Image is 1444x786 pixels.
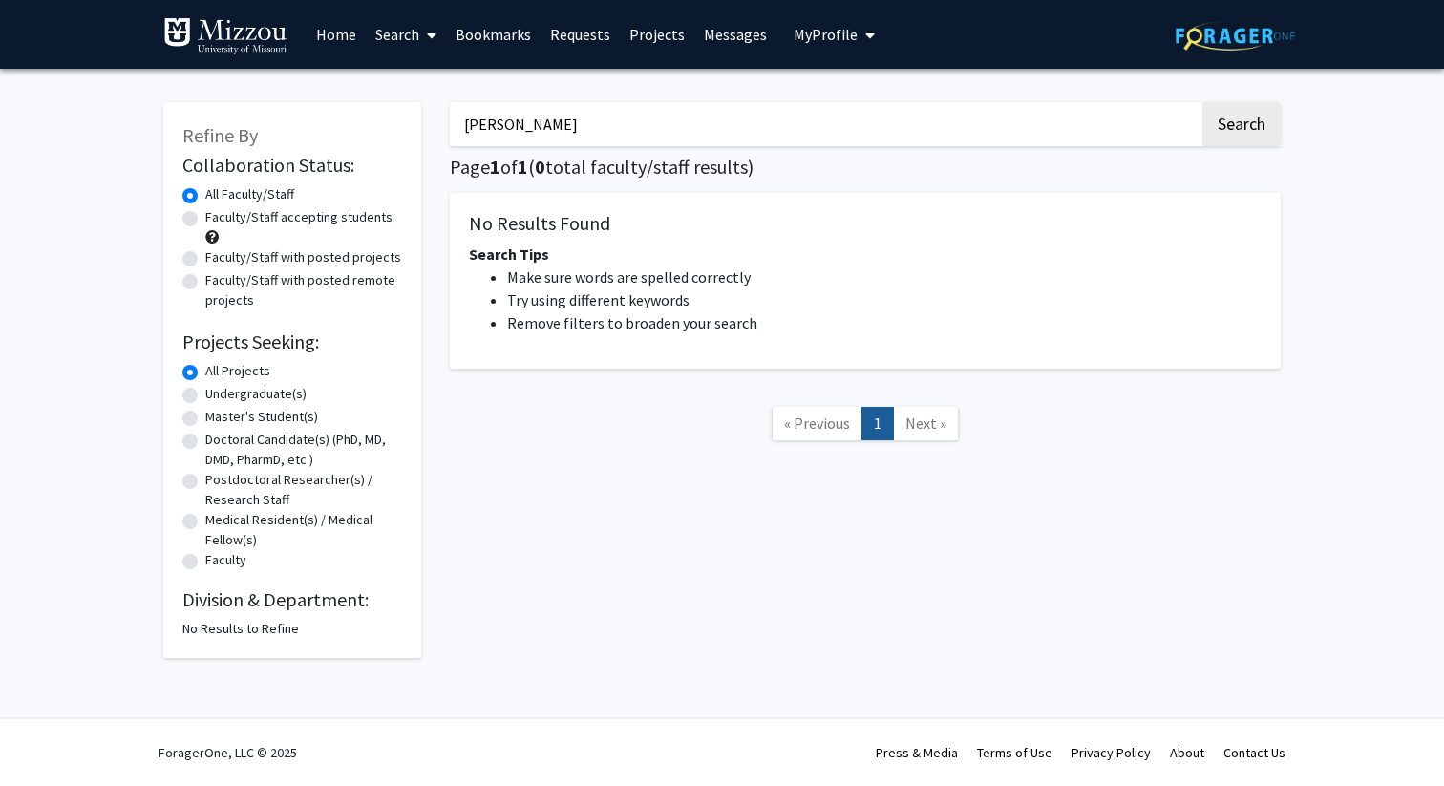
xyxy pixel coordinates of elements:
label: Faculty/Staff with posted remote projects [205,270,402,310]
label: Faculty/Staff with posted projects [205,247,401,267]
a: Projects [620,1,694,68]
a: About [1170,744,1204,761]
h1: Page of ( total faculty/staff results) [450,156,1281,179]
li: Make sure words are spelled correctly [507,266,1262,288]
span: Refine By [182,123,258,147]
label: Faculty/Staff accepting students [205,207,393,227]
label: All Faculty/Staff [205,184,294,204]
a: Press & Media [876,744,958,761]
button: Search [1202,102,1281,146]
li: Try using different keywords [507,288,1262,311]
label: Doctoral Candidate(s) (PhD, MD, DMD, PharmD, etc.) [205,430,402,470]
a: Home [307,1,366,68]
h5: No Results Found [469,212,1262,235]
span: My Profile [794,25,858,44]
span: 1 [490,155,500,179]
a: 1 [861,407,894,440]
div: ForagerOne, LLC © 2025 [159,719,297,786]
iframe: Chat [14,700,81,772]
li: Remove filters to broaden your search [507,311,1262,334]
a: Search [366,1,446,68]
a: Privacy Policy [1072,744,1151,761]
label: All Projects [205,361,270,381]
div: No Results to Refine [182,619,402,639]
a: Messages [694,1,776,68]
h2: Division & Department: [182,588,402,611]
span: « Previous [784,414,850,433]
span: 0 [535,155,545,179]
nav: Page navigation [450,388,1281,465]
img: University of Missouri Logo [163,17,287,55]
a: Next Page [893,407,959,440]
span: 1 [518,155,528,179]
h2: Projects Seeking: [182,330,402,353]
a: Bookmarks [446,1,541,68]
img: ForagerOne Logo [1176,21,1295,51]
label: Master's Student(s) [205,407,318,427]
span: Search Tips [469,244,549,264]
a: Terms of Use [977,744,1052,761]
label: Faculty [205,550,246,570]
label: Postdoctoral Researcher(s) / Research Staff [205,470,402,510]
h2: Collaboration Status: [182,154,402,177]
input: Search Keywords [450,102,1200,146]
label: Medical Resident(s) / Medical Fellow(s) [205,510,402,550]
a: Contact Us [1223,744,1285,761]
a: Previous Page [772,407,862,440]
label: Undergraduate(s) [205,384,307,404]
span: Next » [905,414,946,433]
a: Requests [541,1,620,68]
